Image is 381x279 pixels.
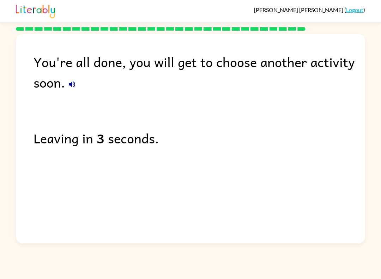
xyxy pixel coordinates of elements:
div: You're all done, you will get to choose another activity soon. [34,52,365,93]
div: ( ) [254,6,365,13]
a: Logout [346,6,363,13]
div: Leaving in seconds. [34,128,365,148]
span: [PERSON_NAME] [PERSON_NAME] [254,6,344,13]
img: Literably [16,3,55,18]
b: 3 [97,128,104,148]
